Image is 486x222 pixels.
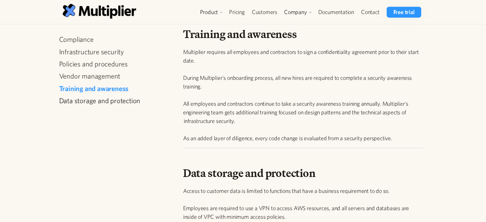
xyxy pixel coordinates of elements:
[59,96,172,105] a: Data storage and protection
[59,84,172,93] a: Training and awareness
[387,7,421,18] a: Free trial
[59,47,172,56] a: Infrastructure security
[281,7,315,18] div: Company
[59,60,172,68] a: Policies and procedures
[226,7,248,18] a: Pricing
[183,165,316,181] strong: Data storage and protection
[284,8,307,16] div: Company
[248,7,281,18] a: Customers
[314,7,357,18] a: Documentation
[200,8,218,16] div: Product
[197,7,226,18] div: Product
[183,26,297,42] strong: Training and awareness
[59,72,172,80] a: Vendor management
[59,35,172,43] a: Compliance
[183,48,424,142] p: Multiplier requires all employees and contractors to sign a confidentiality agreement prior to th...
[358,7,383,18] a: Contact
